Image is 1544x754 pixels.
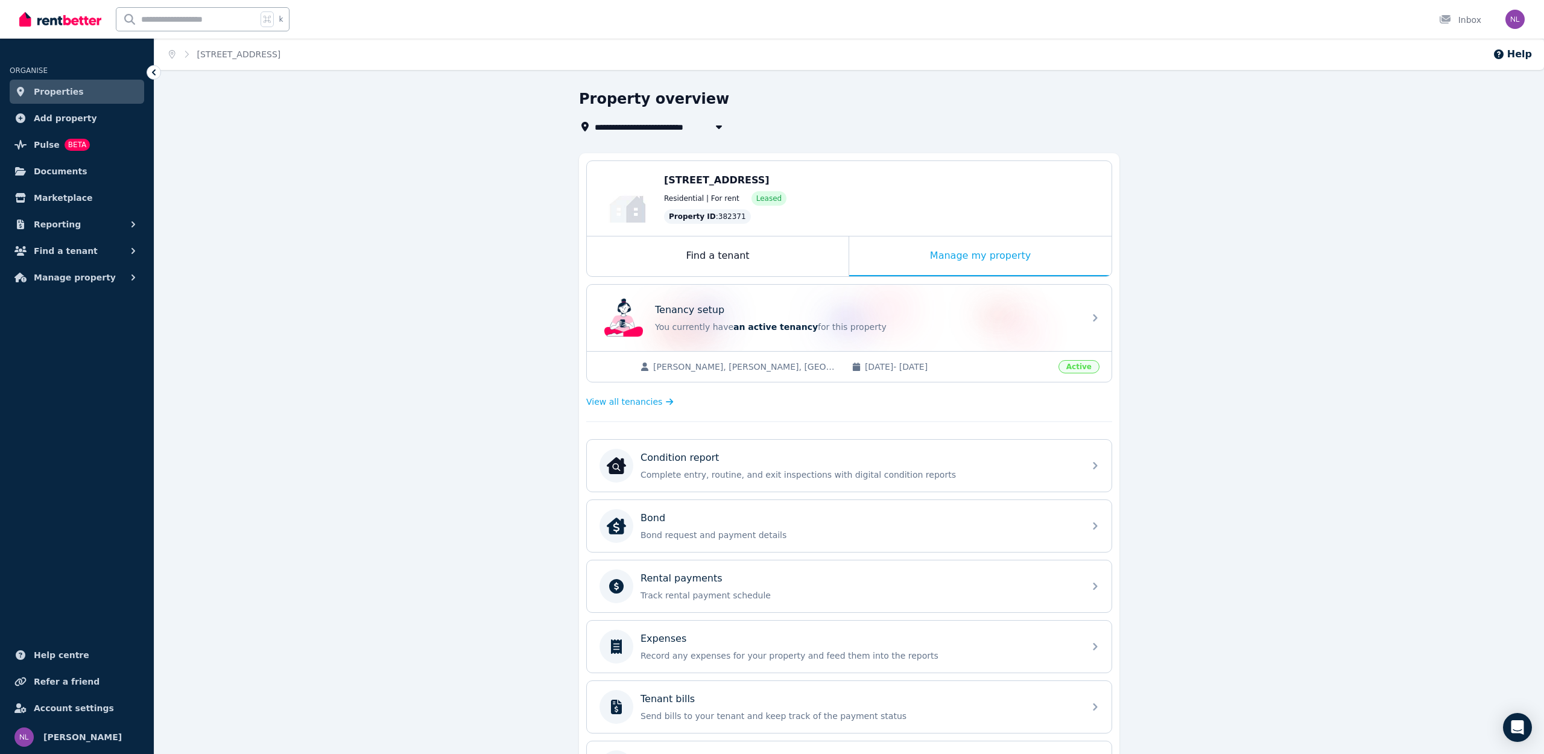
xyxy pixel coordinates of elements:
[10,265,144,290] button: Manage property
[1439,14,1481,26] div: Inbox
[641,511,665,525] p: Bond
[34,674,100,689] span: Refer a friend
[607,456,626,475] img: Condition report
[641,692,695,706] p: Tenant bills
[34,164,87,179] span: Documents
[154,39,295,70] nav: Breadcrumb
[586,396,674,408] a: View all tenancies
[669,212,716,221] span: Property ID
[587,681,1112,733] a: Tenant billsSend bills to your tenant and keep track of the payment status
[1058,360,1099,373] span: Active
[43,730,122,744] span: [PERSON_NAME]
[655,303,724,317] p: Tenancy setup
[604,299,643,337] img: Tenancy setup
[197,49,281,59] a: [STREET_ADDRESS]
[586,396,662,408] span: View all tenancies
[641,632,686,646] p: Expenses
[34,111,97,125] span: Add property
[34,217,81,232] span: Reporting
[10,80,144,104] a: Properties
[756,194,782,203] span: Leased
[587,285,1112,351] a: Tenancy setupTenancy setupYou currently havean active tenancyfor this property
[733,322,818,332] span: an active tenancy
[10,66,48,75] span: ORGANISE
[34,191,92,205] span: Marketplace
[664,209,751,224] div: : 382371
[641,451,719,465] p: Condition report
[641,650,1077,662] p: Record any expenses for your property and feed them into the reports
[587,560,1112,612] a: Rental paymentsTrack rental payment schedule
[34,138,60,152] span: Pulse
[587,621,1112,673] a: ExpensesRecord any expenses for your property and feed them into the reports
[10,106,144,130] a: Add property
[34,270,116,285] span: Manage property
[10,159,144,183] a: Documents
[653,361,840,373] span: [PERSON_NAME], [PERSON_NAME], [GEOGRAPHIC_DATA][PERSON_NAME]
[655,321,1077,333] p: You currently have for this property
[641,529,1077,541] p: Bond request and payment details
[34,648,89,662] span: Help centre
[34,84,84,99] span: Properties
[10,133,144,157] a: PulseBETA
[865,361,1051,373] span: [DATE] - [DATE]
[34,701,114,715] span: Account settings
[641,571,723,586] p: Rental payments
[641,469,1077,481] p: Complete entry, routine, and exit inspections with digital condition reports
[10,239,144,263] button: Find a tenant
[10,670,144,694] a: Refer a friend
[14,727,34,747] img: Nadia Lobova
[34,244,98,258] span: Find a tenant
[607,516,626,536] img: Bond
[664,194,739,203] span: Residential | For rent
[587,440,1112,492] a: Condition reportCondition reportComplete entry, routine, and exit inspections with digital condit...
[587,236,849,276] div: Find a tenant
[587,500,1112,552] a: BondBondBond request and payment details
[10,696,144,720] a: Account settings
[1493,47,1532,62] button: Help
[641,710,1077,722] p: Send bills to your tenant and keep track of the payment status
[10,212,144,236] button: Reporting
[641,589,1077,601] p: Track rental payment schedule
[1505,10,1525,29] img: Nadia Lobova
[10,643,144,667] a: Help centre
[664,174,770,186] span: [STREET_ADDRESS]
[19,10,101,28] img: RentBetter
[849,236,1112,276] div: Manage my property
[10,186,144,210] a: Marketplace
[65,139,90,151] span: BETA
[579,89,729,109] h1: Property overview
[279,14,283,24] span: k
[1503,713,1532,742] div: Open Intercom Messenger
